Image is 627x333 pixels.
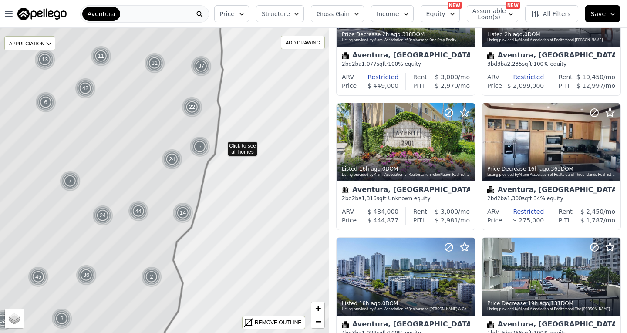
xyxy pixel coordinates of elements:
time: 2025-08-19 14:31 [382,31,400,37]
div: APPRECIATION [4,36,55,50]
time: 2025-08-19 13:46 [505,31,522,37]
div: 7 [60,171,81,192]
img: g1.png [34,49,56,70]
div: PITI [413,81,424,90]
div: Rent [413,73,427,81]
img: g1.png [35,92,57,113]
div: Aventura, [GEOGRAPHIC_DATA] [342,52,470,61]
div: REMOVE OUTLINE [255,319,301,326]
button: Assumable Loan(s) [467,5,518,22]
div: /mo [427,73,470,81]
div: 14 [172,202,193,223]
div: Price [487,81,502,90]
span: $ 10,450 [576,74,603,81]
div: 45 [28,266,49,287]
div: Listing provided by Miami Association of Realtors and Three Islands Real Estate, LLC. [487,172,616,178]
img: Condominium [487,321,494,328]
img: g1.png [60,171,81,192]
img: g1.png [51,308,73,329]
img: g1.png [91,46,112,67]
div: Price [342,216,357,225]
span: − [315,316,321,327]
div: Aventura, [GEOGRAPHIC_DATA] [487,321,615,330]
div: 44 [128,201,149,222]
time: 2025-08-19 00:24 [359,166,381,172]
span: $ 449,000 [367,82,398,89]
div: PITI [413,216,424,225]
span: 2,235 [507,61,522,67]
img: g1.png [28,266,49,287]
div: /mo [573,207,615,216]
span: Aventura [88,10,115,18]
div: /mo [570,81,615,90]
div: 22 [182,97,202,118]
button: Save [585,5,620,22]
span: 1,316 [362,195,377,202]
a: Zoom out [311,315,324,328]
div: Price Decrease , 363 DOM [487,165,616,172]
a: Zoom in [311,302,324,315]
div: Listing provided by Miami Association of Realtors and The [PERSON_NAME] Real Estate Group [487,307,616,312]
div: Listing provided by Miami Association of Realtors and [PERSON_NAME] [487,38,616,43]
div: 36 [76,265,97,286]
div: ARV [487,207,499,216]
img: g1.png [144,53,165,74]
div: Restricted [499,73,544,81]
div: Price [342,81,357,90]
button: Equity [421,5,460,22]
span: + [315,303,321,314]
img: g1.png [182,97,203,118]
div: Rent [559,207,573,216]
button: Structure [256,5,304,22]
div: Listed , 0 DOM [342,165,471,172]
a: Layers [5,309,24,328]
span: Price [220,10,235,18]
span: $ 2,981 [435,217,458,224]
time: 2025-08-18 21:22 [528,300,549,306]
div: Listing provided by Miami Association of Realtors and [PERSON_NAME] & Company [342,307,471,312]
time: 2025-08-18 22:10 [359,300,381,306]
div: /mo [424,216,470,225]
div: 9 [51,308,72,329]
a: Listed 16h ago,0DOMListing provided byMiami Association of Realtorsand BrokerNation Real EstateTo... [336,103,475,230]
div: Price [487,216,502,225]
div: 3 bd 3 ba sqft · 100% equity [487,61,615,67]
button: All Filters [525,5,578,22]
div: /mo [424,81,470,90]
div: 2 bd 2 ba sqft · 100% equity [342,61,470,67]
div: Aventura, [GEOGRAPHIC_DATA] [342,186,470,195]
div: ARV [342,73,354,81]
span: $ 3,000 [435,74,458,81]
div: ADD DRAWING [281,36,324,49]
span: Income [377,10,399,18]
div: Restricted [499,207,544,216]
div: 42 [75,78,96,99]
div: ARV [487,73,499,81]
img: g1.png [75,78,96,99]
div: 2 bd 2 ba sqft · 34% equity [487,195,615,202]
div: 6 [35,92,56,113]
img: Condominium [342,52,349,59]
img: g1.png [172,202,194,223]
a: Price Decrease 16h ago,363DOMListing provided byMiami Association of Realtorsand Three Islands Re... [482,103,620,230]
span: Structure [262,10,290,18]
span: All Filters [531,10,571,18]
div: NEW [448,2,462,9]
button: Price [214,5,249,22]
span: $ 2,970 [435,82,458,89]
div: Price Decrease , 131 DOM [487,300,616,307]
img: Condominium [487,52,494,59]
div: Listing provided by Miami Association of Realtors and BrokerNation Real Estate [342,172,471,178]
span: Assumable Loan(s) [472,8,500,20]
img: g1.png [128,201,149,222]
div: ARV [342,207,354,216]
span: $ 275,000 [513,217,544,224]
img: g1.png [92,205,114,226]
span: $ 3,000 [435,208,458,215]
div: Aventura, [GEOGRAPHIC_DATA] [487,186,615,195]
span: $ 1,787 [580,217,603,224]
span: $ 2,450 [580,208,603,215]
div: 11 [91,46,111,67]
button: Gross Gain [311,5,364,22]
img: g1.png [189,136,211,157]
